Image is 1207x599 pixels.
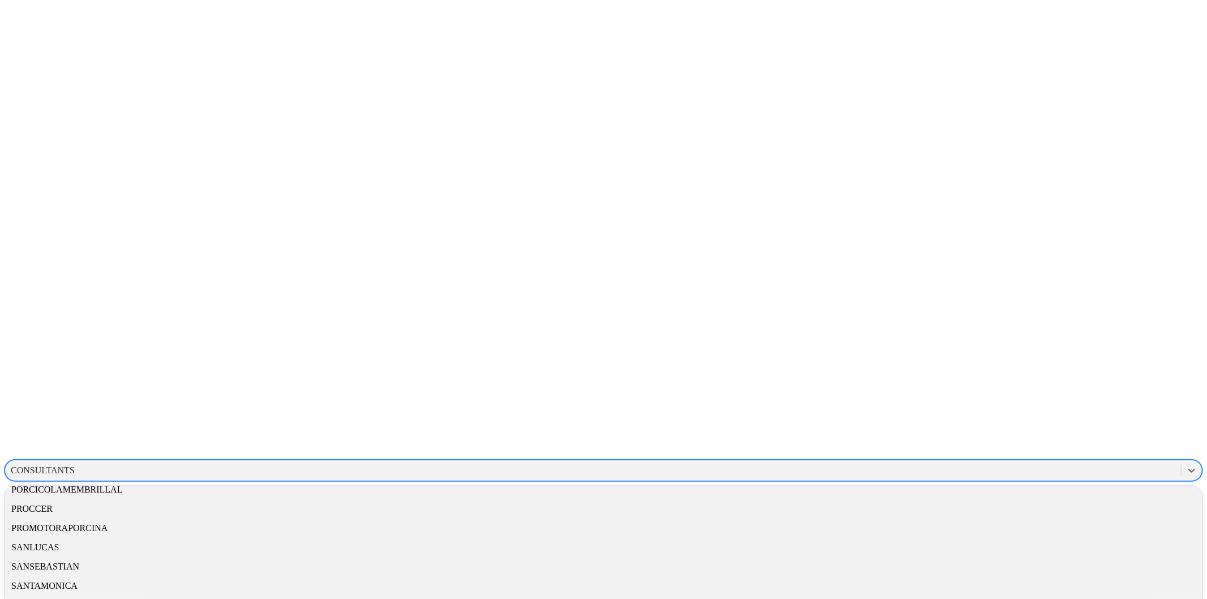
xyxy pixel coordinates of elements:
[5,538,1202,557] div: SANLUCAS
[5,519,1202,538] div: PROMOTORAPORCINA
[5,499,1202,519] div: PROCCER
[5,576,1202,596] div: SANTAMONICA
[11,465,75,476] div: CONSULTANTS
[5,480,1202,499] div: PORCICOLAMEMBRILLAL
[5,557,1202,576] div: SANSEBASTIAN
